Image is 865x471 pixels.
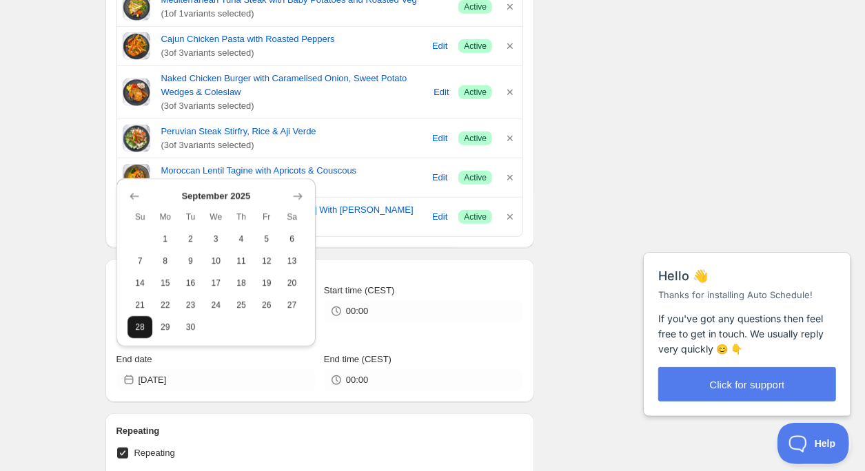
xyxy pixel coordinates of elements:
span: Edit [434,85,449,99]
button: Edit [424,206,456,228]
button: Saturday September 6 2025 [279,228,305,250]
button: Sunday September 28 2025 [128,316,153,338]
span: Su [133,211,147,222]
a: Peruvian Steak Stirfry, Rice & Aji Verde [161,125,422,138]
span: We [209,211,223,222]
span: 17 [209,278,223,289]
button: Monday September 29 2025 [152,316,178,338]
span: Edit [432,39,447,53]
button: Thursday September 18 2025 [229,272,254,294]
span: 23 [183,300,198,311]
span: 12 [259,255,274,266]
a: Naked Chicken Burger with Caramelised Onion, Sweet Potato Wedges & Coleslaw [161,72,425,99]
button: Wednesday September 17 2025 [203,272,229,294]
span: 2 [183,233,198,244]
button: Tuesday September 23 2025 [178,294,203,316]
button: Thursday September 11 2025 [229,250,254,272]
span: Start time (CEST) [324,285,395,295]
a: Moroccan Lentil Tagine with Apricots & Couscous [161,164,422,178]
button: Show next month, October 2025 [288,187,307,206]
button: Friday September 12 2025 [254,250,279,272]
span: Active [464,87,487,98]
span: 9 [183,255,198,266]
span: 6 [285,233,299,244]
button: Tuesday September 30 2025 [178,316,203,338]
button: Tuesday September 9 2025 [178,250,203,272]
button: Show previous month, August 2025 [125,187,144,206]
button: Sunday September 21 2025 [128,294,153,316]
span: 14 [133,278,147,289]
span: 30 [183,322,198,333]
a: Cajun Chicken Pasta with Roasted Peppers [161,32,422,46]
span: End date [116,354,152,364]
span: Active [464,1,487,12]
span: 28 [133,322,147,333]
span: 4 [234,233,249,244]
span: 8 [158,255,172,266]
th: Tuesday [178,206,203,228]
span: 15 [158,278,172,289]
h2: Repeating [116,424,524,438]
button: Friday September 5 2025 [254,228,279,250]
span: 19 [259,278,274,289]
span: 7 [133,255,147,266]
span: 3 [209,233,223,244]
button: Thursday September 25 2025 [229,294,254,316]
span: Active [464,211,487,222]
span: 16 [183,278,198,289]
span: ( 1 of 1 variants selected) [161,7,448,21]
span: 18 [234,278,249,289]
th: Wednesday [203,206,229,228]
span: 29 [158,322,172,333]
span: 21 [133,300,147,311]
span: 11 [234,255,249,266]
span: 22 [158,300,172,311]
button: Tuesday September 2 2025 [178,228,203,250]
button: Monday September 15 2025 [152,272,178,294]
span: Mo [158,211,172,222]
button: Edit [424,35,456,57]
button: Edit [424,127,456,149]
span: ( 3 of 3 variants selected) [161,46,422,60]
button: Wednesday September 3 2025 [203,228,229,250]
span: 26 [259,300,274,311]
span: Active [464,133,487,144]
span: 25 [234,300,249,311]
span: Repeating [134,448,175,458]
span: 24 [209,300,223,311]
button: Friday September 19 2025 [254,272,279,294]
span: 13 [285,255,299,266]
button: Thursday September 4 2025 [229,228,254,250]
span: 27 [285,300,299,311]
button: Friday September 26 2025 [254,294,279,316]
button: Sunday September 14 2025 [128,272,153,294]
span: Th [234,211,249,222]
span: Active [464,172,487,183]
th: Monday [152,206,178,228]
span: ( 3 of 3 variants selected) [161,99,425,113]
button: Saturday September 27 2025 [279,294,305,316]
button: Monday September 1 2025 [152,228,178,250]
button: Saturday September 20 2025 [279,272,305,294]
span: ( 3 of 3 variants selected) [161,138,422,152]
span: Edit [432,171,447,185]
button: Tuesday September 16 2025 [178,272,203,294]
span: End time (CEST) [324,354,391,364]
button: Saturday September 13 2025 [279,250,305,272]
h2: Active dates [116,270,524,284]
button: Wednesday September 10 2025 [203,250,229,272]
button: Monday September 22 2025 [152,294,178,316]
span: 20 [285,278,299,289]
button: Edit [424,167,456,189]
button: Wednesday September 24 2025 [203,294,229,316]
iframe: Help Scout Beacon - Open [777,423,851,464]
span: Edit [432,210,447,224]
th: Thursday [229,206,254,228]
iframe: Help Scout Beacon - Messages and Notifications [637,220,859,423]
span: 1 [158,233,172,244]
span: Tu [183,211,198,222]
span: Edit [432,132,447,145]
button: Edit [427,81,456,103]
span: Active [464,41,487,52]
span: 10 [209,255,223,266]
